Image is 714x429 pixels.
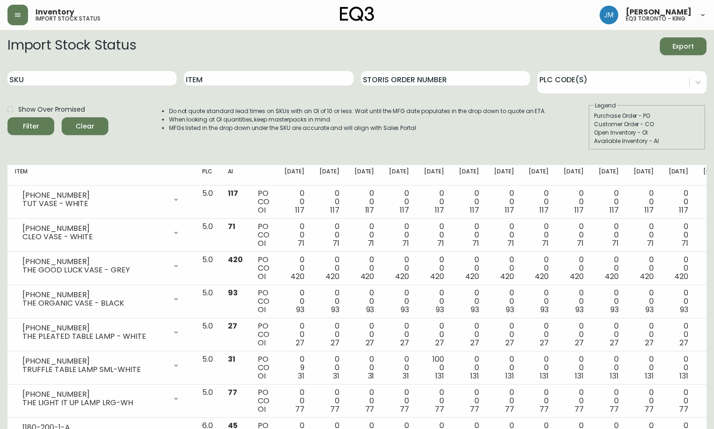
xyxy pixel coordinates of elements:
[325,271,339,282] span: 420
[540,304,549,315] span: 93
[610,337,619,348] span: 27
[465,271,479,282] span: 420
[535,271,549,282] span: 420
[609,205,619,215] span: 117
[634,189,654,214] div: 0 0
[417,165,452,186] th: [DATE]
[22,200,167,208] div: TUT VASE - WHITE
[366,304,375,315] span: 93
[228,387,237,398] span: 77
[228,321,237,331] span: 27
[258,289,269,314] div: PO CO
[594,112,700,120] div: Purchase Order - PO
[471,304,479,315] span: 93
[22,266,167,274] div: THE GOOD LUCK VASE - GREY
[22,224,167,233] div: [PHONE_NUMBER]
[258,205,266,215] span: OI
[389,289,409,314] div: 0 0
[505,404,514,415] span: 77
[401,304,409,315] span: 93
[15,222,187,243] div: [PHONE_NUMBER]CLEO VASE - WHITE
[319,289,339,314] div: 0 0
[435,205,444,215] span: 117
[18,105,85,114] span: Show Over Promised
[15,388,187,409] div: [PHONE_NUMBER]THE LIGHT IT UP LAMP LRG-WH
[667,41,699,52] span: Export
[494,289,514,314] div: 0 0
[295,205,304,215] span: 117
[347,165,382,186] th: [DATE]
[22,191,167,200] div: [PHONE_NUMBER]
[494,189,514,214] div: 0 0
[220,165,250,186] th: AI
[319,388,339,414] div: 0 0
[529,322,549,347] div: 0 0
[368,371,375,381] span: 31
[330,205,339,215] span: 117
[599,289,619,314] div: 0 0
[424,189,444,214] div: 0 0
[15,322,187,343] div: [PHONE_NUMBER]THE PLEATED TABLE LAMP - WHITE
[258,337,266,348] span: OI
[69,121,101,132] span: Clear
[634,388,654,414] div: 0 0
[258,322,269,347] div: PO CO
[62,117,108,135] button: Clear
[609,404,619,415] span: 77
[296,304,304,315] span: 93
[354,222,375,248] div: 0 0
[679,205,688,215] span: 117
[15,289,187,309] div: [PHONE_NUMBER]THE ORGANIC VASE - BLACK
[290,271,304,282] span: 420
[626,165,661,186] th: [DATE]
[228,354,235,365] span: 31
[564,388,584,414] div: 0 0
[540,371,549,381] span: 131
[389,189,409,214] div: 0 0
[556,165,591,186] th: [DATE]
[470,205,479,215] span: 117
[258,388,269,414] div: PO CO
[564,189,584,214] div: 0 0
[354,322,375,347] div: 0 0
[459,388,479,414] div: 0 0
[470,404,479,415] span: 77
[599,189,619,214] div: 0 0
[500,271,514,282] span: 420
[599,388,619,414] div: 0 0
[529,355,549,380] div: 0 0
[640,271,654,282] span: 420
[459,322,479,347] div: 0 0
[459,222,479,248] div: 0 0
[539,205,549,215] span: 117
[35,16,100,21] h5: import stock status
[529,222,549,248] div: 0 0
[599,222,619,248] div: 0 0
[424,322,444,347] div: 0 0
[284,189,304,214] div: 0 0
[354,355,375,380] div: 0 0
[610,371,619,381] span: 131
[365,205,375,215] span: 117
[645,371,654,381] span: 131
[400,404,409,415] span: 77
[354,189,375,214] div: 0 0
[669,322,689,347] div: 0 0
[361,271,375,282] span: 420
[669,388,689,414] div: 0 0
[319,355,339,380] div: 0 0
[7,165,195,186] th: Item
[258,256,269,281] div: PO CO
[332,238,339,249] span: 71
[564,222,584,248] div: 0 0
[539,404,549,415] span: 77
[424,256,444,281] div: 0 0
[610,304,619,315] span: 93
[435,337,444,348] span: 27
[258,238,266,249] span: OI
[258,404,266,415] span: OI
[195,252,220,285] td: 5.0
[529,189,549,214] div: 0 0
[365,404,375,415] span: 77
[22,299,167,307] div: THE ORGANIC VASE - BLACK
